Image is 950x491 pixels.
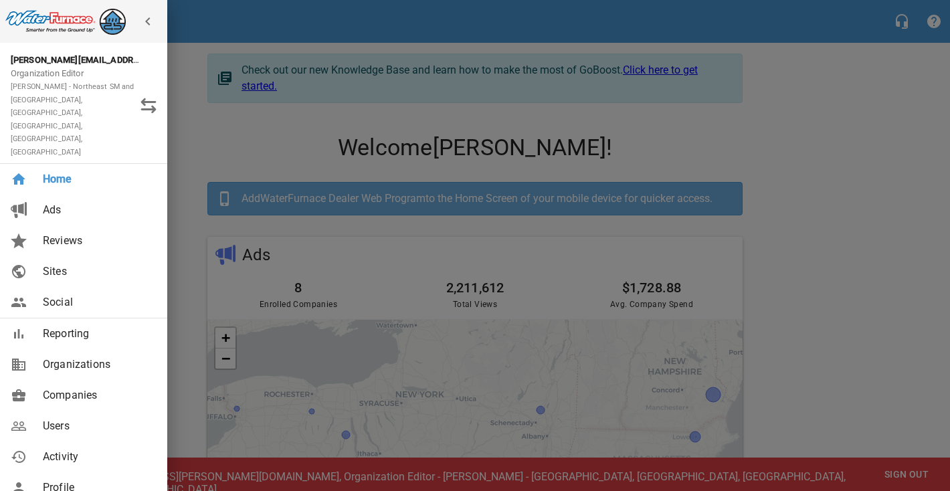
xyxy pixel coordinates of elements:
[43,294,151,310] span: Social
[5,5,126,35] img: waterfurnace_logo.png
[43,418,151,434] span: Users
[43,357,151,373] span: Organizations
[43,233,151,249] span: Reviews
[43,326,151,342] span: Reporting
[43,171,151,187] span: Home
[132,90,165,122] button: Switch Role
[43,202,151,218] span: Ads
[11,55,287,65] strong: [PERSON_NAME][EMAIL_ADDRESS][PERSON_NAME][DOMAIN_NAME]
[43,449,151,465] span: Activity
[11,68,134,157] span: Organization Editor
[43,264,151,280] span: Sites
[43,387,151,403] span: Companies
[11,82,134,157] small: [PERSON_NAME] - Northeast SM and [GEOGRAPHIC_DATA], [GEOGRAPHIC_DATA], [GEOGRAPHIC_DATA], [GEOGRA...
